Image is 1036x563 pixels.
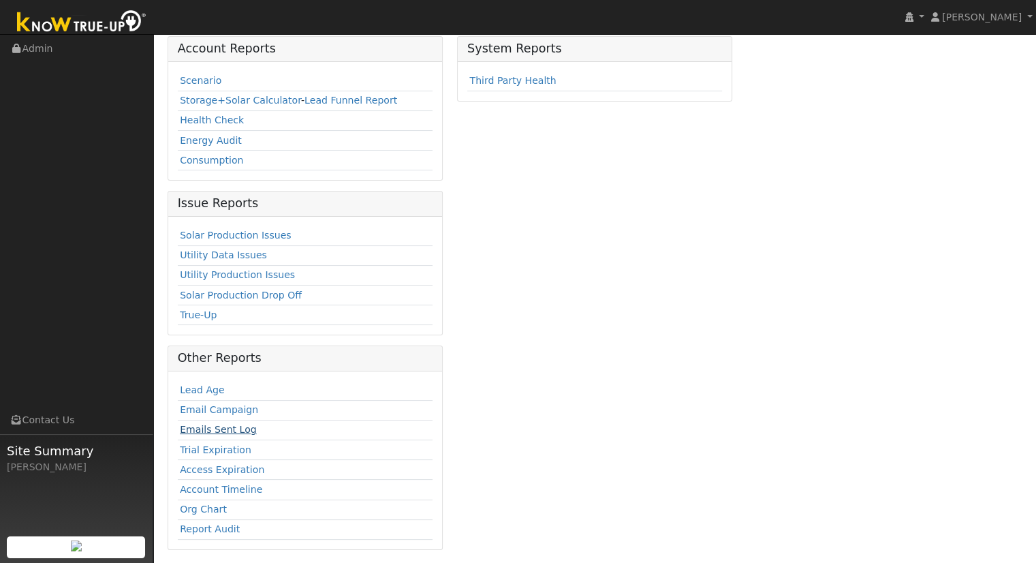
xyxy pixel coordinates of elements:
h5: Account Reports [178,42,433,56]
td: - [178,91,433,110]
a: Health Check [180,115,244,125]
span: [PERSON_NAME] [942,12,1022,22]
img: retrieve [71,541,82,551]
a: Lead Age [180,384,225,395]
div: [PERSON_NAME] [7,460,146,474]
a: Email Campaign [180,404,258,415]
a: Emails Sent Log [180,424,257,435]
a: Consumption [180,155,243,166]
span: Site Summary [7,442,146,460]
a: Utility Production Issues [180,269,295,280]
a: Access Expiration [180,464,264,475]
a: Report Audit [180,523,240,534]
a: Trial Expiration [180,444,251,455]
h5: Other Reports [178,351,433,365]
h5: System Reports [467,42,722,56]
h5: Issue Reports [178,196,433,211]
a: Storage+Solar Calculator [180,95,301,106]
a: Third Party Health [469,75,556,86]
a: Org Chart [180,504,227,515]
a: Energy Audit [180,135,242,146]
a: Scenario [180,75,221,86]
a: Lead Funnel Report [304,95,397,106]
a: True-Up [180,309,217,320]
img: Know True-Up [10,7,153,38]
a: Account Timeline [180,484,262,495]
a: Solar Production Drop Off [180,290,302,301]
a: Utility Data Issues [180,249,267,260]
a: Solar Production Issues [180,230,291,241]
